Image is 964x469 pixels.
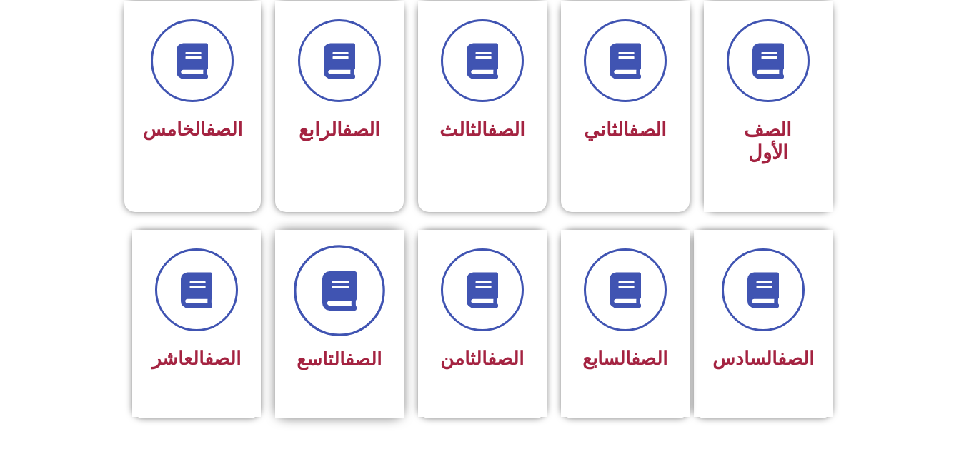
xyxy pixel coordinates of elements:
a: الصف [629,118,667,141]
span: السادس [712,348,814,369]
a: الصف [631,348,667,369]
span: الثالث [439,118,525,141]
span: الرابع [299,118,380,141]
span: السابع [582,348,667,369]
span: الصف الأول [744,118,792,164]
a: الصف [487,118,525,141]
span: الثاني [584,118,667,141]
a: الصف [206,118,242,140]
span: الخامس [143,118,242,140]
a: الصف [777,348,814,369]
span: العاشر [152,348,241,369]
a: الصف [342,118,380,141]
a: الصف [345,348,382,370]
span: الثامن [440,348,524,369]
span: التاسع [297,348,382,370]
a: الصف [487,348,524,369]
a: الصف [204,348,241,369]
